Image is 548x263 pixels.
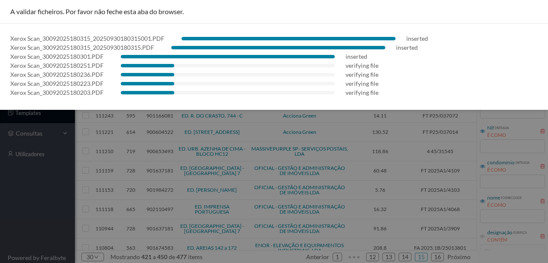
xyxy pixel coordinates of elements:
[10,7,538,16] div: A validar ficheiros. Por favor não feche esta aba do browser.
[10,43,154,52] div: Xerox Scan_30092025180315_20250930180315.PDF
[10,79,104,88] div: Xerox Scan_30092025180223.PDF
[10,88,104,97] div: Xerox Scan_30092025180203.PDF
[10,34,164,43] div: Xerox Scan_30092025180315_20250930180315001.PDF
[345,70,378,79] div: verifying file
[10,70,104,79] div: Xerox Scan_30092025180236.PDF
[345,79,378,88] div: verifying file
[345,52,367,61] div: inserted
[345,88,378,97] div: verifying file
[10,61,104,70] div: Xerox Scan_30092025180251.PDF
[10,52,104,61] div: Xerox Scan_30092025180301.PDF
[406,34,428,43] div: inserted
[396,43,418,52] div: inserted
[345,61,378,70] div: verifying file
